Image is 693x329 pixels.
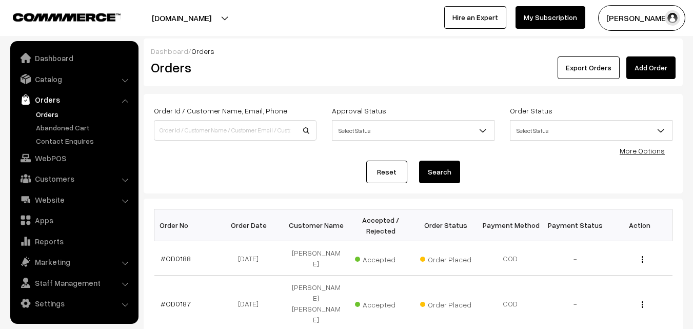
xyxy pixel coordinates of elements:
a: WebPOS [13,149,135,167]
a: Staff Management [13,274,135,292]
img: user [665,10,680,26]
a: Website [13,190,135,209]
a: COMMMERCE [13,10,103,23]
span: Orders [191,47,214,55]
a: Dashboard [13,49,135,67]
a: Apps [13,211,135,229]
td: [PERSON_NAME] [284,241,348,276]
h2: Orders [151,60,315,75]
a: Settings [13,294,135,313]
a: #OD0187 [161,299,191,308]
button: Search [419,161,460,183]
th: Accepted / Rejected [348,209,413,241]
a: Abandoned Cart [33,122,135,133]
button: [DOMAIN_NAME] [116,5,247,31]
div: / [151,46,676,56]
button: Export Orders [558,56,620,79]
th: Order Status [413,209,478,241]
a: More Options [620,146,665,155]
th: Action [607,209,672,241]
a: Catalog [13,70,135,88]
th: Order No [154,209,219,241]
td: - [543,241,607,276]
a: Contact Enquires [33,136,135,146]
th: Payment Method [478,209,543,241]
span: Select Status [332,120,494,141]
td: COD [478,241,543,276]
span: Order Placed [420,297,471,310]
td: [DATE] [219,241,284,276]
label: Approval Status [332,105,386,116]
a: Marketing [13,253,135,271]
a: Reset [366,161,407,183]
span: Select Status [510,122,672,140]
a: Orders [13,90,135,109]
a: Orders [33,109,135,120]
a: Add Order [626,56,676,79]
th: Payment Status [543,209,607,241]
label: Order Status [510,105,552,116]
a: My Subscription [516,6,585,29]
img: Menu [642,256,643,263]
span: Select Status [332,122,494,140]
span: Accepted [355,251,406,265]
span: Accepted [355,297,406,310]
button: [PERSON_NAME] [598,5,685,31]
img: COMMMERCE [13,13,121,21]
a: Dashboard [151,47,188,55]
a: Customers [13,169,135,188]
span: Order Placed [420,251,471,265]
img: Menu [642,301,643,308]
a: Hire an Expert [444,6,506,29]
th: Order Date [219,209,284,241]
span: Select Status [510,120,672,141]
a: #OD0188 [161,254,191,263]
th: Customer Name [284,209,348,241]
input: Order Id / Customer Name / Customer Email / Customer Phone [154,120,316,141]
a: Reports [13,232,135,250]
label: Order Id / Customer Name, Email, Phone [154,105,287,116]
